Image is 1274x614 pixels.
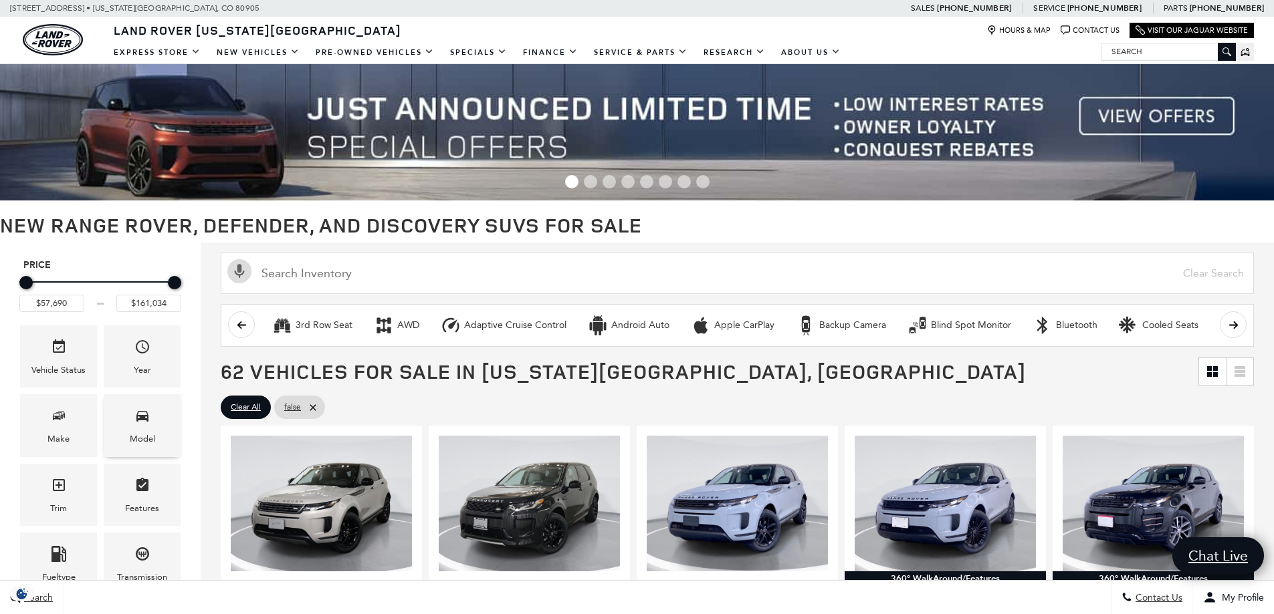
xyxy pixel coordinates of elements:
span: Go to slide 1 [565,175,578,188]
img: Opt-Out Icon [7,587,37,601]
div: Bluetooth [1056,319,1097,331]
div: Blind Spot Monitor [908,315,928,335]
a: Pre-Owned Vehicles [308,41,442,64]
div: VehicleVehicle Status [20,325,97,388]
img: 2025 LAND ROVER Discovery Sport S [439,436,620,571]
span: 62 Vehicles for Sale in [US_STATE][GEOGRAPHIC_DATA], [GEOGRAPHIC_DATA] [221,357,1026,385]
a: New Vehicles [209,41,308,64]
div: Model [130,432,155,446]
button: BluetoothBluetooth [1025,311,1105,339]
div: 3rd Row Seat [296,319,352,331]
div: Adaptive Cruise Control [464,319,566,331]
input: Maximum [116,295,181,312]
div: 360° WalkAround/Features [845,571,1046,586]
span: Make [51,404,67,432]
div: Year [134,363,151,377]
div: Transmission [117,570,167,585]
div: Backup Camera [819,319,886,331]
button: AWDAWD [366,311,427,339]
div: 3rd Row Seat [272,315,292,335]
div: Minimum Price [19,276,33,289]
span: Chat Live [1182,547,1255,565]
div: FeaturesFeatures [104,464,181,526]
svg: Click to toggle on voice search [227,259,251,283]
div: AWD [397,319,419,331]
span: Year [134,335,150,363]
img: 2025 LAND ROVER Range Rover Evoque S [855,436,1036,571]
button: Backup CameraBackup Camera [788,311,893,339]
a: Research [696,41,773,64]
a: Hours & Map [987,25,1051,35]
div: YearYear [104,325,181,388]
span: Service [1033,3,1065,13]
img: 2025 LAND ROVER Range Rover Evoque S [647,436,828,571]
a: Land Rover [US_STATE][GEOGRAPHIC_DATA] [106,22,409,38]
button: Blind Spot MonitorBlind Spot Monitor [900,311,1019,339]
a: Visit Our Jaguar Website [1136,25,1248,35]
a: Chat Live [1172,537,1264,574]
div: TrimTrim [20,464,97,526]
div: Trim [50,501,67,516]
div: AWD [374,315,394,335]
span: Go to slide 2 [584,175,597,188]
span: My Profile [1216,592,1264,603]
div: Maximum Price [168,276,181,289]
div: Features [125,501,159,516]
div: Fueltype [42,570,76,585]
nav: Main Navigation [106,41,849,64]
div: Android Auto [611,319,669,331]
span: Land Rover [US_STATE][GEOGRAPHIC_DATA] [114,22,401,38]
div: TransmissionTransmission [104,532,181,595]
a: About Us [773,41,849,64]
span: Parts [1164,3,1188,13]
div: Make [47,432,70,446]
div: FueltypeFueltype [20,532,97,595]
a: Finance [515,41,586,64]
a: Service & Parts [586,41,696,64]
section: Click to Open Cookie Consent Modal [7,587,37,601]
span: Sales [911,3,935,13]
div: Price [19,271,181,312]
div: Android Auto [588,315,608,335]
button: scroll left [228,311,255,338]
a: [STREET_ADDRESS] • [US_STATE][GEOGRAPHIC_DATA], CO 80905 [10,3,259,13]
a: land-rover [23,24,83,55]
img: 2026 LAND ROVER Range Rover Evoque S [231,436,412,571]
a: [PHONE_NUMBER] [1067,3,1142,13]
span: Go to slide 6 [659,175,672,188]
div: Backup Camera [796,315,816,335]
a: Contact Us [1061,25,1120,35]
span: Fueltype [51,543,67,570]
div: Adaptive Cruise Control [441,315,461,335]
button: scroll right [1220,311,1247,338]
a: Specials [442,41,515,64]
div: 360° WalkAround/Features [1053,571,1254,586]
button: Cooled SeatsCooled Seats [1111,311,1206,339]
div: Cooled Seats [1119,315,1139,335]
div: Apple CarPlay [714,319,774,331]
h5: Price [23,259,177,271]
span: Go to slide 3 [603,175,616,188]
span: false [284,399,301,416]
img: 2025 LAND ROVER Range Rover Evoque Dynamic SE [1063,436,1244,571]
button: Adaptive Cruise ControlAdaptive Cruise Control [433,311,574,339]
span: Clear All [231,399,261,416]
button: Open user profile menu [1193,581,1274,614]
span: Go to slide 5 [640,175,653,188]
div: Blind Spot Monitor [931,319,1011,331]
img: Land Rover [23,24,83,55]
a: EXPRESS STORE [106,41,209,64]
div: Cooled Seats [1142,319,1198,331]
button: Apple CarPlayApple CarPlay [683,311,782,339]
div: Bluetooth [1033,315,1053,335]
span: Features [134,474,150,501]
span: Contact Us [1132,592,1182,603]
div: ModelModel [104,394,181,456]
div: Vehicle Status [31,363,86,377]
a: [PHONE_NUMBER] [1190,3,1264,13]
span: Go to slide 4 [621,175,635,188]
span: Model [134,404,150,432]
span: Vehicle [51,335,67,363]
input: Search Inventory [221,253,1254,294]
div: Apple CarPlay [691,315,711,335]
